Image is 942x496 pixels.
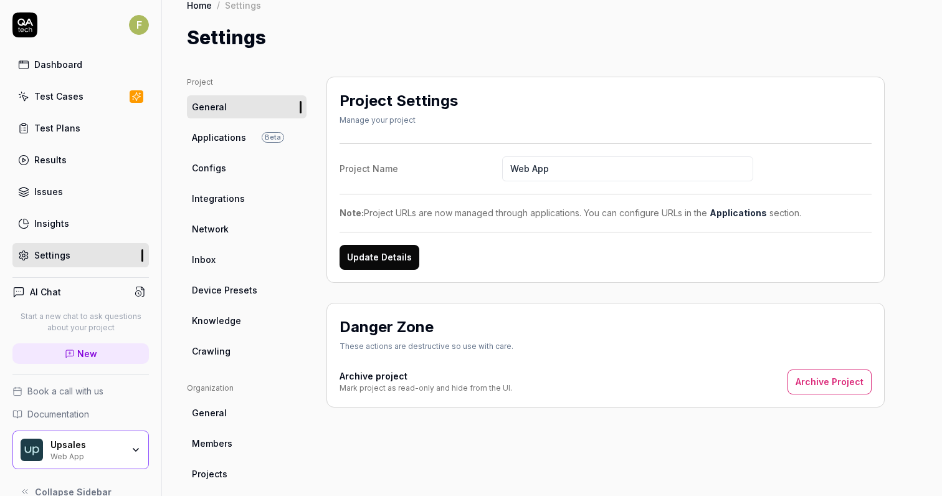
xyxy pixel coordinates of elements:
span: Network [192,222,229,236]
a: Results [12,148,149,172]
a: Configs [187,156,307,179]
div: Upsales [50,439,123,451]
a: General [187,401,307,424]
a: Documentation [12,408,149,421]
a: Test Plans [12,116,149,140]
span: Configs [192,161,226,174]
span: New [77,347,97,360]
span: General [192,406,227,419]
div: Results [34,153,67,166]
div: Test Cases [34,90,83,103]
p: Start a new chat to ask questions about your project [12,311,149,333]
span: Device Presets [192,284,257,297]
h4: Archive project [340,370,512,383]
span: Applications [192,131,246,144]
div: Project Name [340,162,502,175]
button: Archive Project [787,370,872,394]
span: Documentation [27,408,89,421]
span: Members [192,437,232,450]
a: ApplicationsBeta [187,126,307,149]
a: Device Presets [187,279,307,302]
span: Knowledge [192,314,241,327]
button: Upsales LogoUpsalesWeb App [12,431,149,469]
span: Projects [192,467,227,480]
a: Settings [12,243,149,267]
img: Upsales Logo [21,439,43,461]
div: Project URLs are now managed through applications. You can configure URLs in the section. [340,206,872,219]
div: Project [187,77,307,88]
a: Knowledge [187,309,307,332]
div: Insights [34,217,69,230]
span: Beta [262,132,284,143]
div: Issues [34,185,63,198]
a: Insights [12,211,149,236]
a: Issues [12,179,149,204]
span: Inbox [192,253,216,266]
div: Test Plans [34,122,80,135]
strong: Note: [340,207,364,218]
div: Mark project as read-only and hide from the UI. [340,383,512,394]
div: Dashboard [34,58,82,71]
div: Organization [187,383,307,394]
button: Update Details [340,245,419,270]
span: General [192,100,227,113]
span: Crawling [192,345,231,358]
h2: Project Settings [340,90,458,112]
span: Integrations [192,192,245,205]
h2: Danger Zone [340,316,434,338]
span: F [129,15,149,35]
a: General [187,95,307,118]
a: Projects [187,462,307,485]
div: Web App [50,451,123,460]
a: Test Cases [12,84,149,108]
a: Applications [710,207,767,218]
a: Network [187,217,307,241]
h4: AI Chat [30,285,61,298]
a: Members [187,432,307,455]
span: Book a call with us [27,384,103,398]
a: Dashboard [12,52,149,77]
a: New [12,343,149,364]
div: Manage your project [340,115,458,126]
button: F [129,12,149,37]
a: Integrations [187,187,307,210]
a: Book a call with us [12,384,149,398]
input: Project Name [502,156,753,181]
div: Settings [34,249,70,262]
div: These actions are destructive so use with care. [340,341,513,352]
h1: Settings [187,24,266,52]
a: Crawling [187,340,307,363]
a: Inbox [187,248,307,271]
